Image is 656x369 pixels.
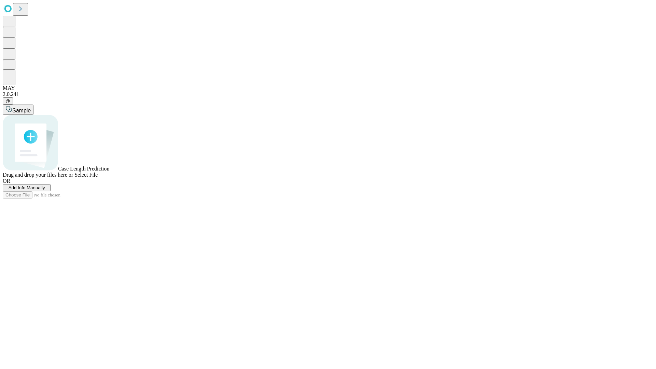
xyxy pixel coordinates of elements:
span: Drag and drop your files here or [3,172,73,178]
div: 2.0.241 [3,91,653,97]
button: @ [3,97,13,105]
span: Add Info Manually [9,185,45,190]
div: MAY [3,85,653,91]
span: @ [5,98,10,104]
span: Select File [74,172,98,178]
span: OR [3,178,10,184]
span: Sample [12,108,31,113]
span: Case Length Prediction [58,166,109,172]
button: Add Info Manually [3,184,51,191]
button: Sample [3,105,33,115]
